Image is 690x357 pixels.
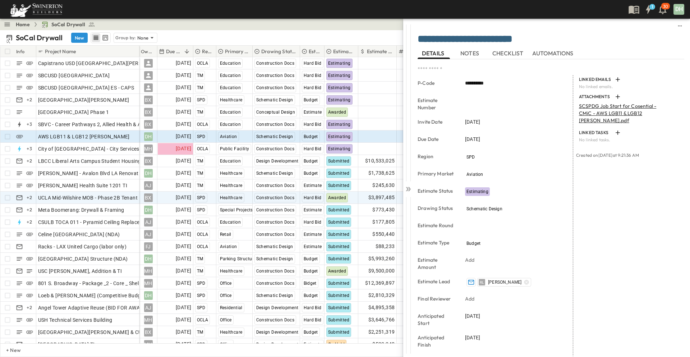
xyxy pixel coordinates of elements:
[144,157,153,165] div: BX
[220,244,237,249] span: Aviation
[197,220,208,225] span: OCLA
[304,85,322,90] span: Hard Bid
[220,73,241,78] span: Education
[368,316,395,324] span: $3,646,766
[137,34,149,41] p: None
[256,305,299,310] span: Design Development
[367,48,393,55] p: Estimate Amount
[220,207,253,212] span: Special Projects
[38,255,128,262] span: [GEOGRAPHIC_DATA] Structure (NDA)
[176,328,191,336] span: [DATE]
[220,110,241,115] span: Education
[466,155,475,160] span: SPD
[197,146,208,151] span: OCLA
[38,109,109,116] span: [GEOGRAPHIC_DATA] Phase 1
[38,243,127,250] span: Racks - LAX United Cargo (labor only)
[25,303,34,312] div: + 2
[368,169,395,177] span: $1,738,625
[304,281,317,286] span: Bidget
[532,50,575,56] span: AUTOMATIONS
[368,193,395,202] span: $3,897,485
[38,84,134,91] span: SBCUSD [GEOGRAPHIC_DATA] ES - CAPS
[38,304,149,311] span: Angel Tower Adaptive Reuse (BID FOR AWARD)
[372,230,395,238] span: $550,440
[38,96,129,104] span: [GEOGRAPHIC_DATA][PERSON_NAME]
[176,96,191,104] span: [DATE]
[304,207,322,212] span: Estimate
[368,291,395,299] span: $2,810,329
[418,205,455,212] p: Drawing Status
[144,218,153,226] div: AJ
[418,222,455,229] p: Estimate Round
[38,316,112,324] span: USH Technical Services Building
[176,291,191,299] span: [DATE]
[328,61,351,66] span: Estimating
[197,207,206,212] span: SPD
[144,242,153,251] div: FJ
[368,328,395,336] span: $2,251,319
[176,83,191,92] span: [DATE]
[16,41,25,61] div: Info
[579,130,612,136] p: LINKED TASKS
[304,183,322,188] span: Estimate
[304,305,322,310] span: Hard Bid
[676,22,684,30] button: sidedrawer-menu
[144,193,153,202] div: BX
[418,334,455,348] p: Anticipated Finish
[333,48,354,55] p: Estimate Status
[376,242,395,251] span: $88,233
[466,241,480,246] span: Budget
[220,97,243,102] span: Healthcare
[38,145,160,152] span: City of [GEOGRAPHIC_DATA] - City Services Building
[328,183,350,188] span: Submitted
[197,85,203,90] span: TM
[579,84,680,90] p: No linked emails.
[16,21,100,28] nav: breadcrumbs
[304,146,322,151] span: Hard Bid
[220,195,243,200] span: Healthcare
[418,187,455,194] p: Estimate Status
[38,121,181,128] span: SBVC - Career Pathways 2, Allied Health & Aeronautics Bldg's
[304,256,318,261] span: Budget
[256,110,295,115] span: Conceptual Design
[220,293,232,298] span: Office
[256,269,295,274] span: Construction Docs
[304,159,318,164] span: Budget
[256,97,293,102] span: Schematic Design
[25,193,34,202] div: + 2
[176,59,191,67] span: [DATE]
[15,46,36,57] div: Info
[328,85,351,90] span: Estimating
[197,342,206,347] span: SPD
[176,169,191,177] span: [DATE]
[328,330,350,335] span: Submitted
[38,341,95,348] span: [GEOGRAPHIC_DATA] TI
[372,206,395,214] span: $773,430
[328,256,350,261] span: Submitted
[38,170,178,177] span: [PERSON_NAME] - Avalon Blvd LA Renovation and Addition
[220,146,249,151] span: Public Facility
[101,33,110,42] button: kanban view
[365,279,395,287] span: $12,369,897
[465,334,480,341] span: [DATE]
[304,122,322,127] span: Hard Bid
[460,50,480,56] span: NOTES
[328,220,350,225] span: Submitted
[328,232,350,237] span: Submitted
[25,157,34,165] div: + 2
[51,21,85,28] span: SoCal Drywall
[220,85,241,90] span: Education
[328,73,351,78] span: Estimating
[144,230,153,239] div: AJ
[328,244,350,249] span: Submitted
[176,181,191,189] span: [DATE]
[418,79,455,87] p: P-Code
[176,230,191,238] span: [DATE]
[304,61,322,66] span: Hard Bid
[418,256,455,271] p: Estimate Amount
[256,73,295,78] span: Construction Docs
[304,317,322,322] span: Hard Bid
[38,194,238,201] span: UCLA Mid-Wilshire MOB - Phase 2B Tenant Improvements Floors 1-3 100% SD Budget
[183,47,191,55] button: Sort
[673,4,684,15] div: DH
